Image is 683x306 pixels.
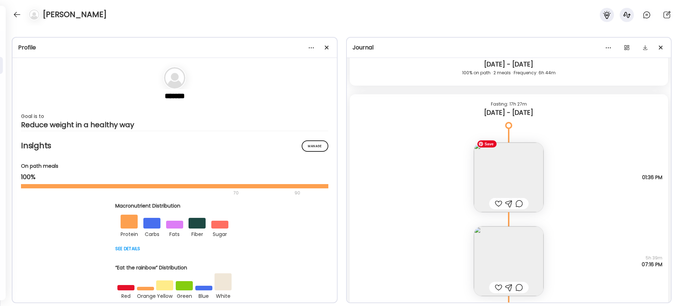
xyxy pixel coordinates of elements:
[156,290,173,300] div: yellow
[121,229,138,238] div: protein
[642,255,662,261] span: 5h 39m
[115,202,234,210] div: Macronutrient Distribution
[115,264,234,272] div: “Eat the rainbow” Distribution
[355,108,663,117] div: [DATE] - [DATE]
[474,143,544,212] img: images%2F0vTaWyIcA4UGvAp1oZK5yOxvVAX2%2FjPpazBGDSdCtTtdq52X2%2FxkbEqfiyVJeYGQveL4QX_240
[43,9,107,20] h4: [PERSON_NAME]
[215,290,232,300] div: white
[189,229,206,238] div: fiber
[21,140,328,151] h2: Insights
[176,290,193,300] div: green
[195,290,212,300] div: blue
[477,140,497,147] span: Save
[21,120,328,129] div: Reduce weight in a healthy way
[211,229,228,238] div: sugar
[294,189,301,197] div: 90
[21,112,328,120] div: Goal is to
[355,60,663,69] div: [DATE] - [DATE]
[21,173,328,181] div: 100%
[474,226,544,296] img: images%2F0vTaWyIcA4UGvAp1oZK5yOxvVAX2%2FGL2LsxpQsvz9VmBjVKkb%2FTBqGangYzkVraM690Cvi_240
[21,162,328,170] div: On path meals
[642,174,662,181] span: 01:36 PM
[355,100,663,108] div: Fasting: 17h 27m
[642,261,662,268] span: 07:16 PM
[353,43,666,52] div: Journal
[18,43,331,52] div: Profile
[164,67,185,88] img: bg-avatar-default.svg
[117,290,134,300] div: red
[302,140,328,152] div: Manage
[355,69,663,77] div: 100% on path · 2 meals · Frequency: 6h 44m
[29,10,39,20] img: bg-avatar-default.svg
[166,229,183,238] div: fats
[21,189,292,197] div: 70
[143,229,160,238] div: carbs
[137,290,154,300] div: orange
